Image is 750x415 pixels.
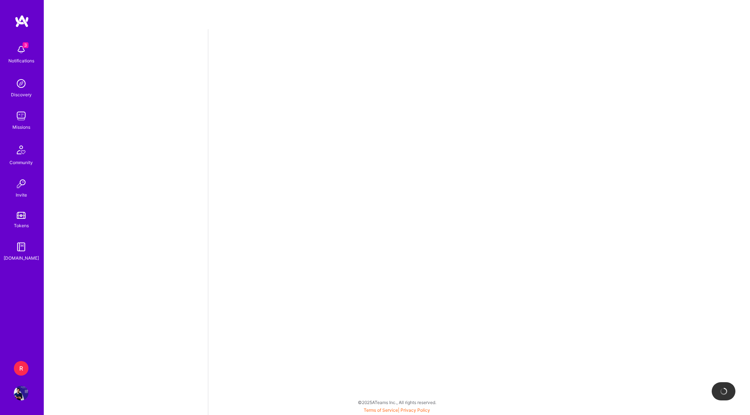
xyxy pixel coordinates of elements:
[16,191,27,199] div: Invite
[11,91,32,98] div: Discovery
[44,393,750,411] div: © 2025 ATeams Inc., All rights reserved.
[17,212,26,219] img: tokens
[4,254,39,262] div: [DOMAIN_NAME]
[14,240,28,254] img: guide book
[14,109,28,123] img: teamwork
[12,141,30,159] img: Community
[12,386,30,400] a: User Avatar
[14,361,28,376] div: R
[15,15,29,28] img: logo
[401,407,430,413] a: Privacy Policy
[14,42,28,57] img: bell
[14,177,28,191] img: Invite
[12,361,30,376] a: R
[14,76,28,91] img: discovery
[14,386,28,400] img: User Avatar
[8,57,34,65] div: Notifications
[364,407,430,413] span: |
[9,159,33,166] div: Community
[12,123,30,131] div: Missions
[14,222,29,229] div: Tokens
[364,407,398,413] a: Terms of Service
[719,387,728,396] img: loading
[23,42,28,48] span: 3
